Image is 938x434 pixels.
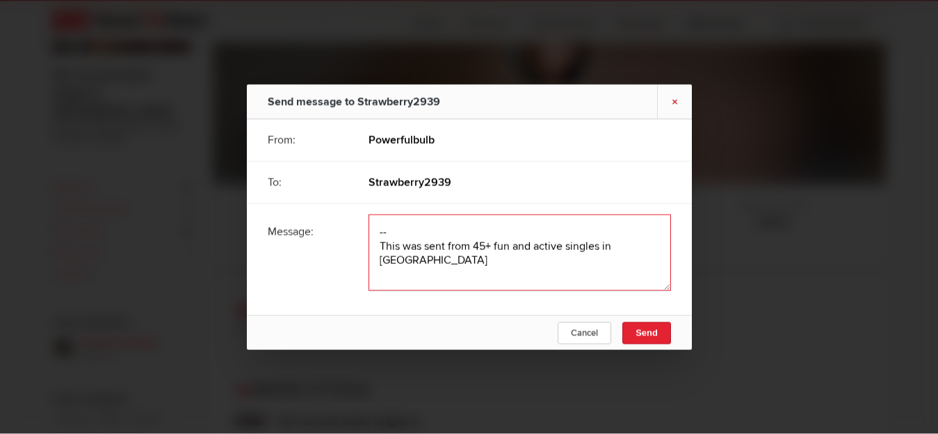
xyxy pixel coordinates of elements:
[268,165,348,200] div: To:
[268,215,348,249] div: Message:
[268,85,440,119] div: Send message to Strawberry2939
[622,322,671,344] button: Send
[657,85,692,119] a: ×
[571,328,598,339] span: Cancel
[268,123,348,158] div: From:
[369,133,435,147] b: Powerfulbulb
[369,175,451,189] b: Strawberry2939
[636,328,658,338] span: Send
